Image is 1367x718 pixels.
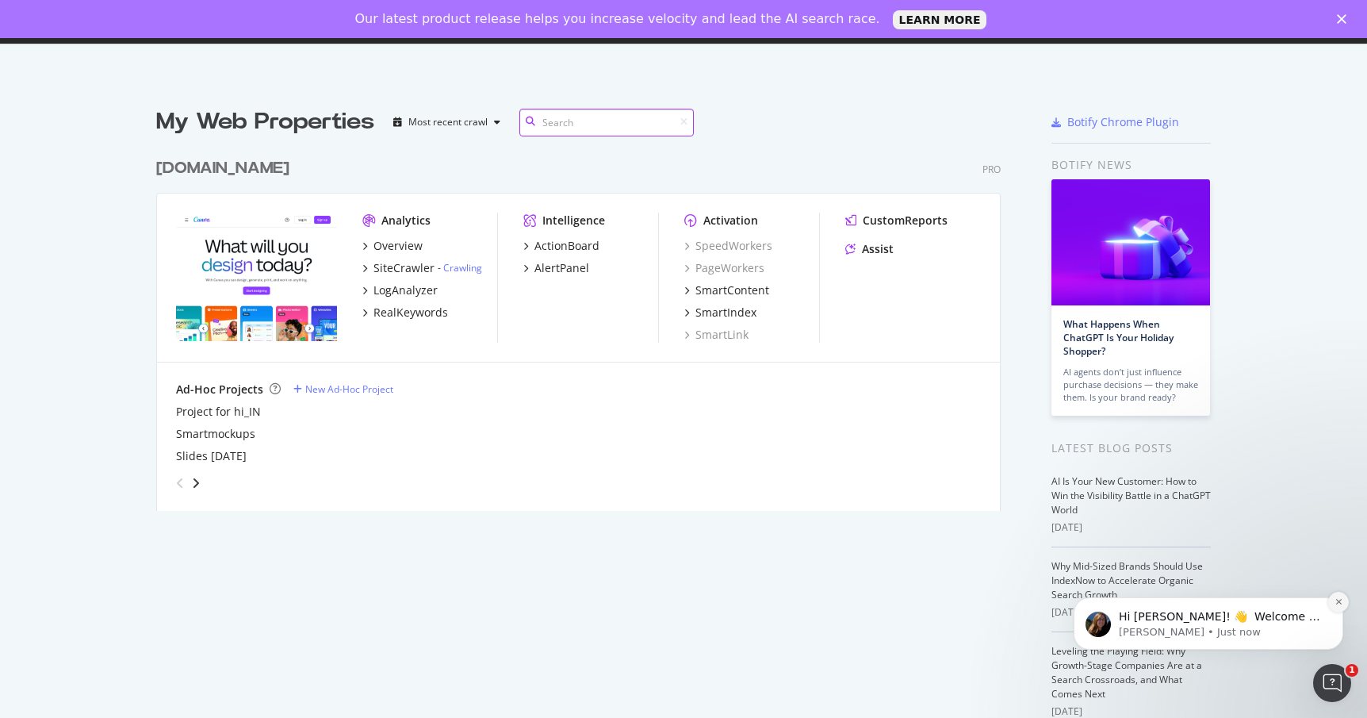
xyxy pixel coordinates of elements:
[381,213,431,228] div: Analytics
[1051,156,1211,174] div: Botify news
[176,404,261,420] a: Project for hi_IN
[190,475,201,491] div: angle-right
[176,382,263,397] div: Ad-Hoc Projects
[362,305,448,321] a: RealKeywords
[373,260,435,276] div: SiteCrawler
[684,305,756,321] a: SmartIndex
[373,238,423,254] div: Overview
[36,114,61,140] img: Profile image for Laura
[362,260,482,276] a: SiteCrawler- Crawling
[69,128,274,142] p: Message from Laura, sent Just now
[176,426,255,442] a: Smartmockups
[1063,317,1174,358] a: What Happens When ChatGPT Is Your Holiday Shopper?
[362,238,423,254] a: Overview
[1051,114,1179,130] a: Botify Chrome Plugin
[1051,440,1211,457] div: Latest Blog Posts
[355,11,880,27] div: Our latest product release helps you increase velocity and lead the AI search race.
[845,241,894,257] a: Assist
[982,163,1001,176] div: Pro
[542,213,605,228] div: Intelligence
[305,382,393,396] div: New Ad-Hoc Project
[176,213,337,341] img: canva.com
[69,112,274,128] p: Hi [PERSON_NAME]! 👋 Welcome to Botify chat support! Have a question? Reply to this message and ou...
[170,470,190,496] div: angle-left
[408,117,488,127] div: Most recent crawl
[684,260,764,276] a: PageWorkers
[24,100,293,152] div: message notification from Laura, Just now. Hi Sasha! 👋 Welcome to Botify chat support! Have a que...
[863,213,948,228] div: CustomReports
[534,260,589,276] div: AlertPanel
[1346,664,1358,677] span: 1
[534,238,599,254] div: ActionBoard
[523,260,589,276] a: AlertPanel
[1067,114,1179,130] div: Botify Chrome Plugin
[1063,366,1198,404] div: AI agents don’t just influence purchase decisions — they make them. Is your brand ready?
[156,157,296,180] a: [DOMAIN_NAME]
[362,282,438,298] a: LogAnalyzer
[1051,644,1202,701] a: Leveling the Playing Field: Why Growth-Stage Companies Are at a Search Crossroads, and What Comes...
[684,282,769,298] a: SmartContent
[684,327,749,343] a: SmartLink
[695,305,756,321] div: SmartIndex
[1337,14,1353,24] div: Close
[156,157,289,180] div: [DOMAIN_NAME]
[293,382,393,396] a: New Ad-Hoc Project
[862,241,894,257] div: Assist
[278,94,299,115] button: Dismiss notification
[845,213,948,228] a: CustomReports
[695,282,769,298] div: SmartContent
[156,138,1013,511] div: grid
[156,106,374,138] div: My Web Properties
[519,109,694,136] input: Search
[373,282,438,298] div: LogAnalyzer
[1051,474,1211,516] a: AI Is Your New Customer: How to Win the Visibility Battle in a ChatGPT World
[176,448,247,464] a: Slides [DATE]
[1313,664,1351,702] iframe: Intercom live chat
[1050,497,1367,675] iframe: Intercom notifications message
[438,261,482,275] div: -
[703,213,758,228] div: Activation
[373,305,448,321] div: RealKeywords
[1051,179,1210,305] img: What Happens When ChatGPT Is Your Holiday Shopper?
[387,109,507,135] button: Most recent crawl
[893,10,987,29] a: LEARN MORE
[523,238,599,254] a: ActionBoard
[443,261,482,275] a: Crawling
[684,238,772,254] a: SpeedWorkers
